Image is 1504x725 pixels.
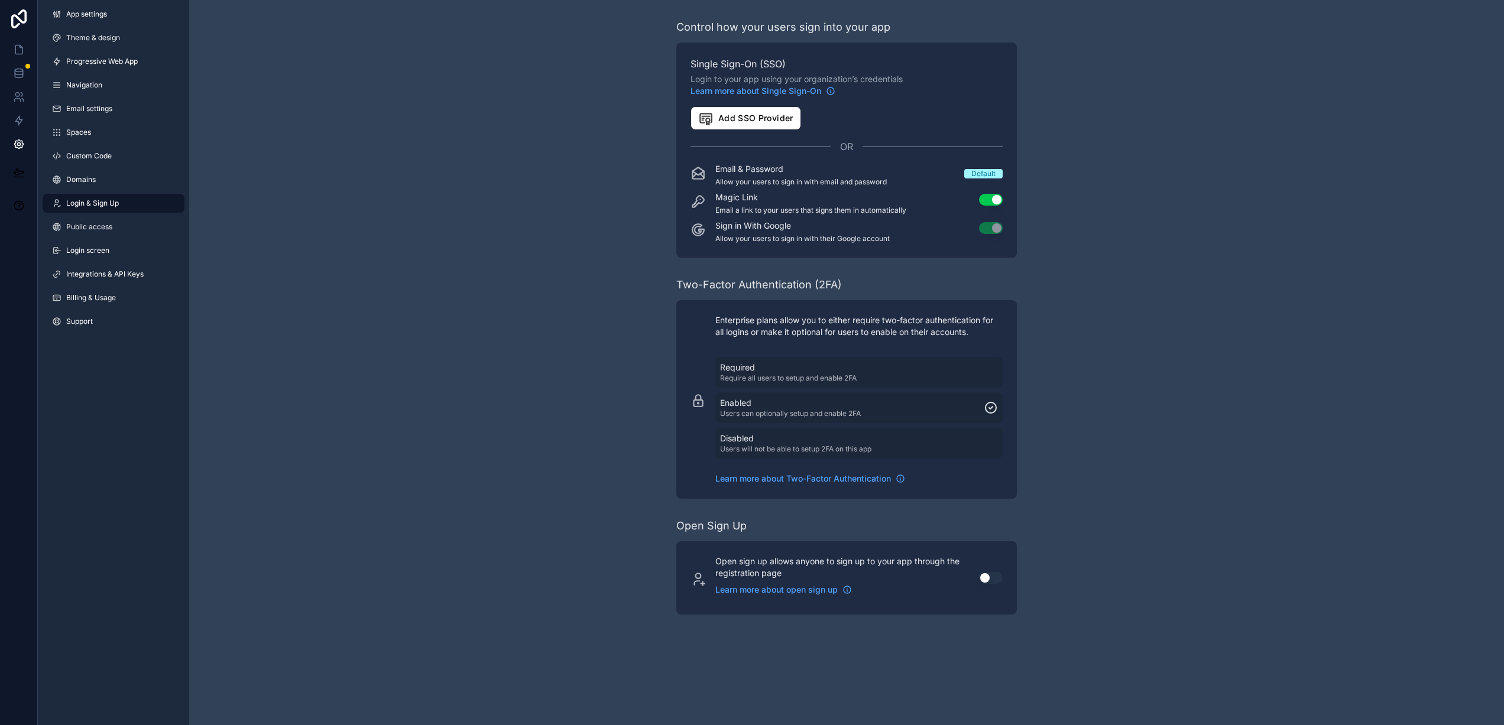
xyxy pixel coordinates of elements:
span: Theme & design [66,33,120,43]
a: Login screen [43,241,184,260]
span: Learn more about Two-Factor Authentication [715,473,891,485]
span: Progressive Web App [66,57,138,66]
p: Email & Password [715,163,887,175]
a: Email settings [43,99,184,118]
a: Navigation [43,76,184,95]
span: Public access [66,222,112,232]
span: Spaces [66,128,91,137]
span: Integrations & API Keys [66,269,144,279]
span: Learn more about open sign up [715,584,838,596]
p: Disabled [720,433,871,444]
span: Add SSO Provider [698,110,793,126]
a: Domains [43,170,184,189]
span: Single Sign-On (SSO) [691,57,1003,71]
span: Learn more about Single Sign-On [691,85,821,97]
span: OR [840,139,853,154]
p: Magic Link [715,191,906,203]
p: Allow your users to sign in with email and password [715,177,887,187]
span: Domains [66,175,96,184]
a: Progressive Web App [43,52,184,71]
a: Support [43,312,184,331]
p: Users will not be able to setup 2FA on this app [720,444,871,454]
a: Learn more about Single Sign-On [691,85,835,97]
p: Require all users to setup and enable 2FA [720,373,857,383]
button: Add SSO Provider [691,106,801,130]
p: Users can optionally setup and enable 2FA [720,409,861,418]
span: Email settings [66,104,112,113]
div: Two-Factor Authentication (2FA) [676,277,842,293]
p: Enterprise plans allow you to either require two-factor authentication for all logins or make it ... [715,314,1003,338]
p: Email a link to your users that signs them in automatically [715,206,906,215]
a: Theme & design [43,28,184,47]
div: Control how your users sign into your app [676,19,890,35]
div: Open Sign Up [676,518,747,534]
div: Default [971,169,996,178]
span: Login screen [66,246,109,255]
p: Open sign up allows anyone to sign up to your app through the registration page [715,555,965,579]
a: Login & Sign Up [43,194,184,213]
a: Integrations & API Keys [43,265,184,284]
span: Login & Sign Up [66,199,119,208]
span: Support [66,317,93,326]
p: Required [720,362,857,373]
p: Allow your users to sign in with their Google account [715,234,890,243]
p: Enabled [720,397,861,409]
span: Billing & Usage [66,293,116,303]
a: Public access [43,217,184,236]
a: App settings [43,5,184,24]
a: Custom Code [43,147,184,165]
a: Spaces [43,123,184,142]
span: Login to your app using your organization’s credentials [691,73,1003,97]
span: Navigation [66,80,102,90]
span: Custom Code [66,151,112,161]
p: Sign in With Google [715,220,890,232]
a: Learn more about open sign up [715,584,852,596]
span: App settings [66,9,107,19]
a: Learn more about Two-Factor Authentication [715,473,905,485]
a: Billing & Usage [43,288,184,307]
